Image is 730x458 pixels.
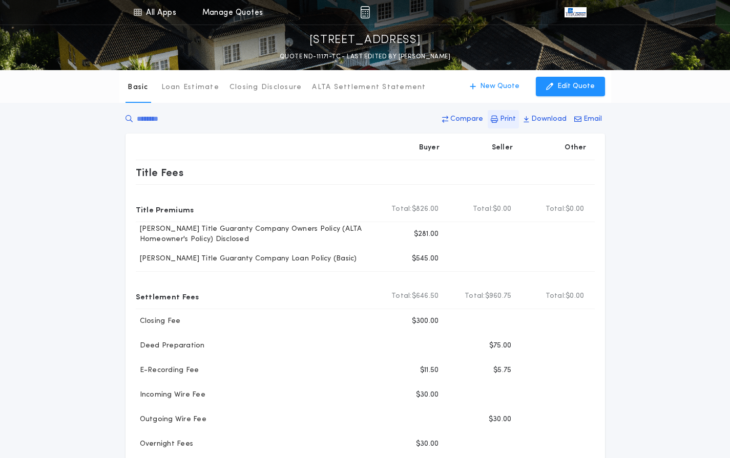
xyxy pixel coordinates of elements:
button: New Quote [460,77,530,96]
b: Total: [546,291,566,301]
b: Total: [465,291,485,301]
b: Total: [473,204,493,214]
p: Title Fees [136,164,184,181]
p: [STREET_ADDRESS] [309,32,421,49]
p: Overnight Fees [136,439,194,449]
img: img [360,6,370,18]
p: $5.75 [493,365,511,376]
p: QUOTE ND-11171-TC - LAST EDITED BY [PERSON_NAME] [280,52,450,62]
button: Email [571,110,605,128]
p: Outgoing Wire Fee [136,415,206,425]
span: $826.00 [412,204,439,214]
p: E-Recording Fee [136,365,199,376]
p: Settlement Fees [136,288,199,304]
p: $11.50 [420,365,439,376]
p: New Quote [480,81,519,92]
p: Email [583,114,602,124]
p: $30.00 [416,390,439,400]
b: Total: [391,291,412,301]
p: [PERSON_NAME] Title Guaranty Company Owners Policy (ALTA Homeowner's Policy) Disclosed [136,224,374,245]
p: Closing Disclosure [230,82,302,93]
p: Deed Preparation [136,341,205,351]
span: $646.50 [412,291,439,301]
b: Total: [546,204,566,214]
p: Closing Fee [136,316,181,326]
p: $30.00 [416,439,439,449]
p: Buyer [419,143,440,153]
p: [PERSON_NAME] Title Guaranty Company Loan Policy (Basic) [136,254,357,264]
p: Print [500,114,516,124]
img: vs-icon [565,7,586,17]
button: Download [520,110,570,128]
p: Compare [450,114,483,124]
p: Seller [492,143,513,153]
p: $30.00 [489,415,512,425]
span: $960.75 [485,291,512,301]
p: ALTA Settlement Statement [312,82,426,93]
p: Download [531,114,567,124]
span: $0.00 [493,204,511,214]
p: Title Premiums [136,201,194,217]
p: $545.00 [412,254,439,264]
p: $300.00 [412,316,439,326]
p: Other [565,143,586,153]
p: Incoming Wire Fee [136,390,205,400]
p: $281.00 [414,229,439,239]
p: Edit Quote [557,81,595,92]
p: Basic [128,82,148,93]
b: Total: [391,204,412,214]
button: Edit Quote [536,77,605,96]
button: Compare [439,110,486,128]
span: $0.00 [566,204,584,214]
p: $75.00 [489,341,512,351]
button: Print [488,110,519,128]
p: Loan Estimate [161,82,219,93]
span: $0.00 [566,291,584,301]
